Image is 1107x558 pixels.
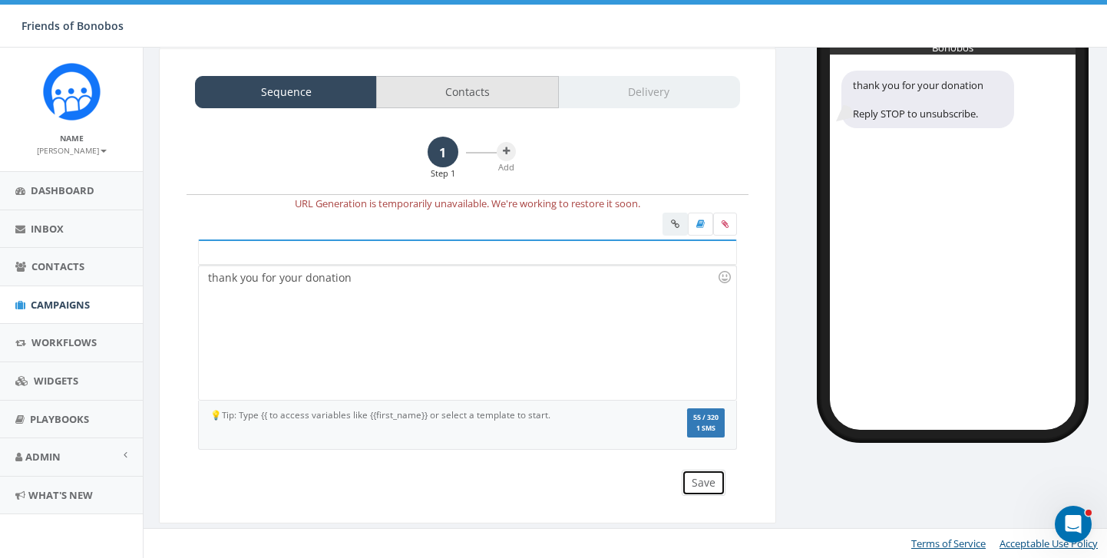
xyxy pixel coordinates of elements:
a: Sequence [195,76,377,108]
span: Playbooks [30,412,89,426]
iframe: Intercom live chat [1055,506,1092,543]
small: [PERSON_NAME] [37,145,107,156]
div: Add [497,161,516,173]
span: Attach your media [713,213,737,236]
span: 1 SMS [693,425,719,432]
span: What's New [28,488,93,502]
div: thank you for your donation [199,266,735,400]
span: Workflows [31,335,97,349]
div: URL Generation is temporarily unavailable. We're working to restore it soon. [175,195,760,213]
button: Add Step [497,142,516,161]
a: Terms of Service [911,537,986,550]
div: thank you for your donation Reply STOP to unsubscribe. [841,71,1014,129]
div: 💡Tip: Type {{ to access variables like {{first_name}} or select a template to start. [199,408,646,421]
button: Save [682,470,725,496]
span: Inbox [31,222,64,236]
img: Rally_Corp_Icon.png [43,63,101,121]
span: Friends of Bonobos [21,18,124,33]
span: Campaigns [31,298,90,312]
a: [PERSON_NAME] [37,143,107,157]
span: Dashboard [31,183,94,197]
label: Insert Template Text [688,213,713,236]
div: Use the TAB key to insert emoji faster [715,268,734,286]
span: Contacts [31,259,84,273]
a: 1 [428,137,458,167]
span: Admin [25,450,61,464]
small: Name [60,133,84,144]
a: Contacts [376,76,558,108]
a: Acceptable Use Policy [1000,537,1098,550]
div: Step 1 [431,167,455,180]
span: 55 / 320 [693,413,719,422]
span: Widgets [34,374,78,388]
